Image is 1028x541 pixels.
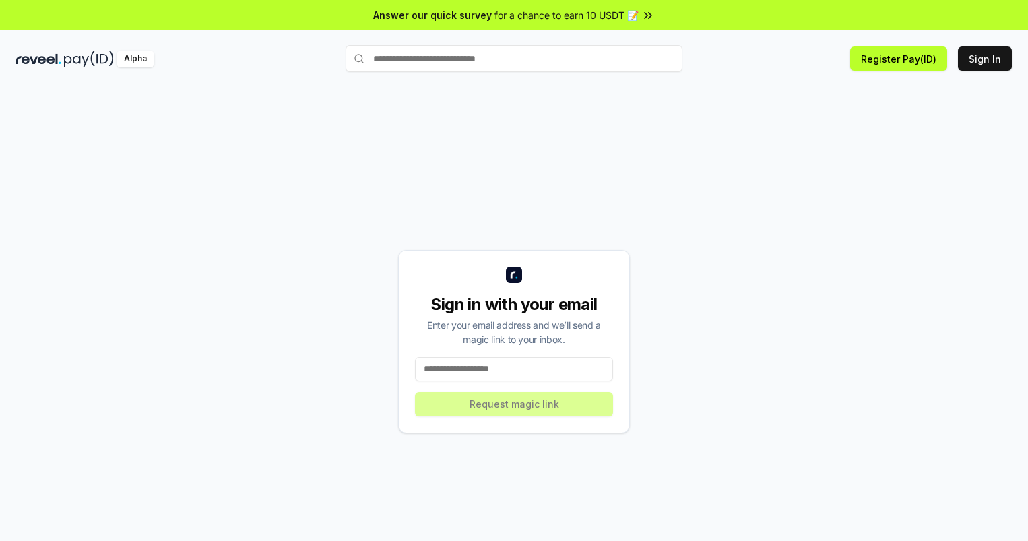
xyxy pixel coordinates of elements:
span: for a chance to earn 10 USDT 📝 [494,8,639,22]
div: Alpha [117,51,154,67]
img: reveel_dark [16,51,61,67]
button: Sign In [958,46,1012,71]
span: Answer our quick survey [373,8,492,22]
img: logo_small [506,267,522,283]
button: Register Pay(ID) [850,46,947,71]
div: Sign in with your email [415,294,613,315]
div: Enter your email address and we’ll send a magic link to your inbox. [415,318,613,346]
img: pay_id [64,51,114,67]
